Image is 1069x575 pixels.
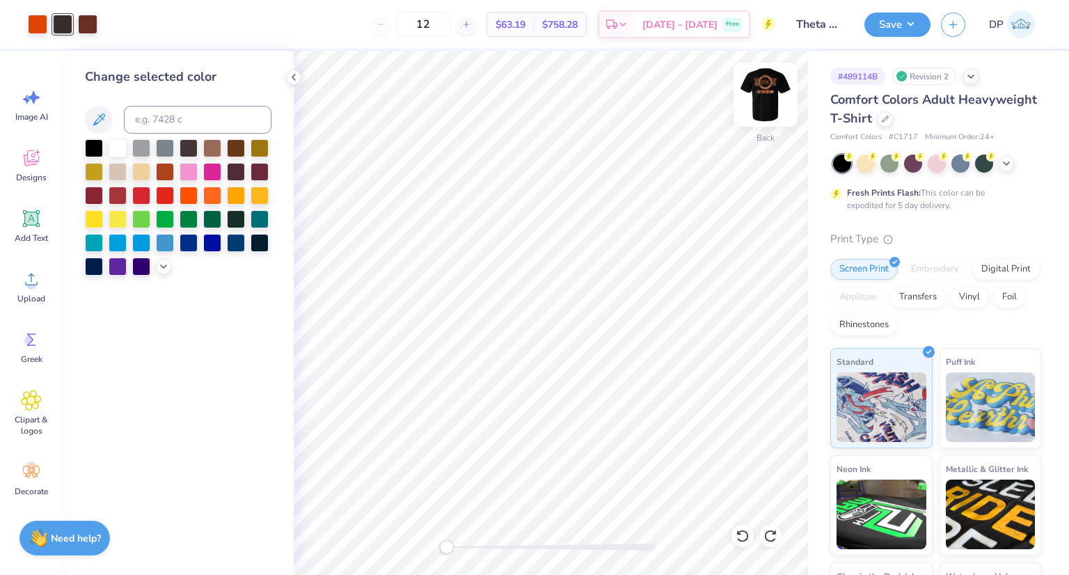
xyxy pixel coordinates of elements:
span: DP [989,17,1004,33]
div: Screen Print [830,259,898,280]
div: Change selected color [85,68,271,86]
img: Deepanshu Pandey [1007,10,1035,38]
div: Embroidery [902,259,968,280]
div: Accessibility label [440,540,454,554]
span: Neon Ink [837,462,871,476]
input: – – [396,12,450,37]
div: Back [757,132,775,144]
strong: Need help? [51,532,101,545]
img: Standard [837,372,926,442]
span: $758.28 [542,17,578,32]
div: Rhinestones [830,315,898,336]
img: Back [738,67,793,123]
button: Save [864,13,931,37]
span: Puff Ink [946,354,975,369]
img: Metallic & Glitter Ink [946,480,1036,549]
span: Free [726,19,739,29]
span: Upload [17,293,45,304]
span: Add Text [15,233,48,244]
input: Untitled Design [786,10,854,38]
div: Print Type [830,231,1041,247]
input: e.g. 7428 c [124,106,271,134]
span: $63.19 [496,17,525,32]
div: # 489114B [830,68,885,85]
span: [DATE] - [DATE] [642,17,718,32]
div: Transfers [890,287,946,308]
span: Comfort Colors [830,132,882,143]
span: # C1717 [889,132,918,143]
span: Greek [21,354,42,365]
span: Image AI [15,111,48,123]
span: Designs [16,172,47,183]
div: Digital Print [972,259,1040,280]
span: Comfort Colors Adult Heavyweight T-Shirt [830,91,1037,127]
span: Clipart & logos [8,414,54,436]
div: Revision 2 [892,68,956,85]
span: Minimum Order: 24 + [925,132,995,143]
img: Puff Ink [946,372,1036,442]
div: This color can be expedited for 5 day delivery. [847,187,1018,212]
a: DP [983,10,1041,38]
div: Applique [830,287,886,308]
div: Foil [993,287,1026,308]
span: Metallic & Glitter Ink [946,462,1028,476]
img: Neon Ink [837,480,926,549]
span: Decorate [15,486,48,497]
strong: Fresh Prints Flash: [847,187,921,198]
div: Vinyl [950,287,989,308]
span: Standard [837,354,873,369]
